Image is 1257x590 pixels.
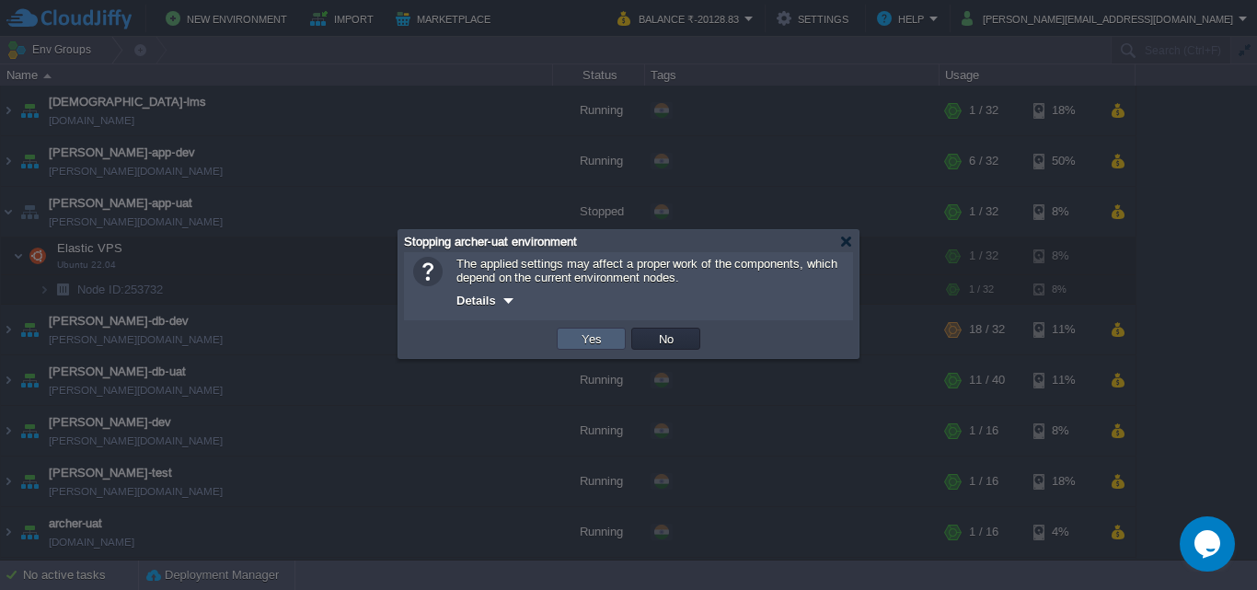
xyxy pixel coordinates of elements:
[576,330,607,347] button: Yes
[1180,516,1239,572] iframe: chat widget
[456,257,837,284] span: The applied settings may affect a proper work of the components, which depend on the current envi...
[653,330,679,347] button: No
[456,294,496,307] span: Details
[404,235,577,249] span: Stopping archer-uat environment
